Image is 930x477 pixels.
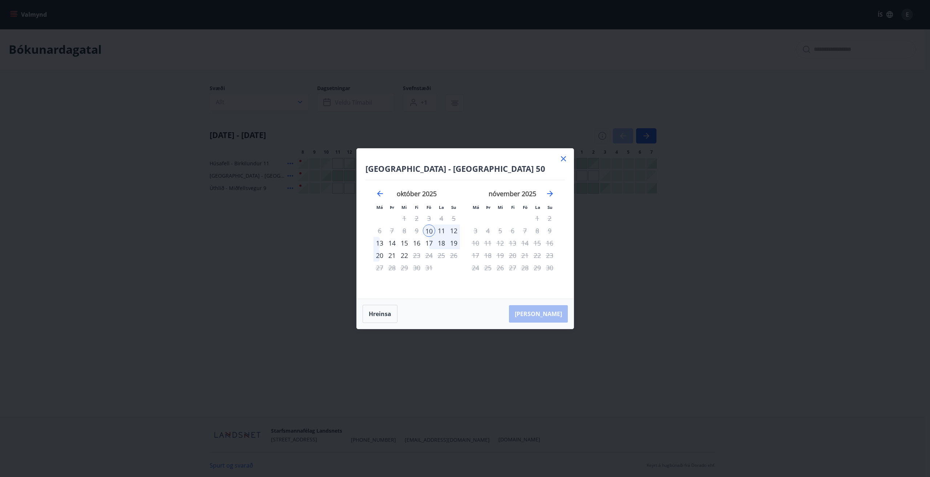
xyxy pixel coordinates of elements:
div: 16 [411,237,423,249]
td: Choose mánudagur, 13. október 2025 as your check-out date. It’s available. [373,237,386,249]
td: Not available. miðvikudagur, 1. október 2025 [398,212,411,225]
td: Not available. föstudagur, 31. október 2025 [423,262,435,274]
button: Hreinsa [363,305,397,323]
small: Su [547,205,553,210]
div: Aðeins útritun í boði [423,262,435,274]
div: 20 [373,249,386,262]
div: 12 [448,225,460,237]
td: Not available. sunnudagur, 2. nóvember 2025 [543,212,556,225]
td: Not available. miðvikudagur, 19. nóvember 2025 [494,249,506,262]
td: Not available. föstudagur, 14. nóvember 2025 [519,237,531,249]
small: La [439,205,444,210]
small: Þr [390,205,394,210]
td: Not available. mánudagur, 10. nóvember 2025 [469,237,482,249]
small: Fi [415,205,418,210]
td: Not available. laugardagur, 1. nóvember 2025 [531,212,543,225]
td: Not available. þriðjudagur, 25. nóvember 2025 [482,262,494,274]
strong: nóvember 2025 [489,189,536,198]
td: Not available. laugardagur, 22. nóvember 2025 [531,249,543,262]
small: Mi [498,205,503,210]
small: Fi [511,205,515,210]
td: Not available. fimmtudagur, 27. nóvember 2025 [506,262,519,274]
div: 11 [435,225,448,237]
td: Not available. sunnudagur, 5. október 2025 [448,212,460,225]
div: 10 [423,225,435,237]
td: Choose þriðjudagur, 14. október 2025 as your check-out date. It’s available. [386,237,398,249]
td: Not available. fimmtudagur, 6. nóvember 2025 [506,225,519,237]
small: Má [376,205,383,210]
td: Not available. föstudagur, 21. nóvember 2025 [519,249,531,262]
td: Not available. fimmtudagur, 23. október 2025 [411,249,423,262]
div: 17 [423,237,435,249]
small: La [535,205,540,210]
h4: [GEOGRAPHIC_DATA] - [GEOGRAPHIC_DATA] 50 [365,163,565,174]
td: Choose laugardagur, 18. október 2025 as your check-out date. It’s available. [435,237,448,249]
td: Not available. mánudagur, 3. nóvember 2025 [469,225,482,237]
div: Move backward to switch to the previous month. [376,189,384,198]
td: Not available. mánudagur, 24. nóvember 2025 [469,262,482,274]
strong: október 2025 [397,189,437,198]
td: Not available. þriðjudagur, 28. október 2025 [386,262,398,274]
td: Choose mánudagur, 20. október 2025 as your check-out date. It’s available. [373,249,386,262]
small: Fö [523,205,527,210]
td: Not available. fimmtudagur, 13. nóvember 2025 [506,237,519,249]
div: 21 [386,249,398,262]
td: Not available. þriðjudagur, 11. nóvember 2025 [482,237,494,249]
td: Selected as start date. föstudagur, 10. október 2025 [423,225,435,237]
small: Mi [401,205,407,210]
div: Aðeins útritun í boði [519,262,531,274]
td: Not available. miðvikudagur, 5. nóvember 2025 [494,225,506,237]
td: Choose miðvikudagur, 22. október 2025 as your check-out date. It’s available. [398,249,411,262]
td: Not available. fimmtudagur, 30. október 2025 [411,262,423,274]
td: Not available. laugardagur, 29. nóvember 2025 [531,262,543,274]
small: Su [451,205,456,210]
td: Choose sunnudagur, 19. október 2025 as your check-out date. It’s available. [448,237,460,249]
td: Choose föstudagur, 17. október 2025 as your check-out date. It’s available. [423,237,435,249]
td: Not available. laugardagur, 15. nóvember 2025 [531,237,543,249]
td: Not available. þriðjudagur, 4. nóvember 2025 [482,225,494,237]
td: Not available. föstudagur, 28. nóvember 2025 [519,262,531,274]
small: Fö [426,205,431,210]
td: Not available. föstudagur, 7. nóvember 2025 [519,225,531,237]
td: Not available. sunnudagur, 9. nóvember 2025 [543,225,556,237]
td: Not available. mánudagur, 27. október 2025 [373,262,386,274]
td: Not available. fimmtudagur, 20. nóvember 2025 [506,249,519,262]
td: Not available. sunnudagur, 16. nóvember 2025 [543,237,556,249]
div: Aðeins útritun í boði [398,249,411,262]
div: Move forward to switch to the next month. [546,189,554,198]
td: Choose þriðjudagur, 21. október 2025 as your check-out date. It’s available. [386,249,398,262]
td: Choose laugardagur, 11. október 2025 as your check-out date. It’s available. [435,225,448,237]
td: Not available. mánudagur, 6. október 2025 [373,225,386,237]
td: Not available. miðvikudagur, 8. október 2025 [398,225,411,237]
td: Not available. laugardagur, 4. október 2025 [435,212,448,225]
div: Calendar [365,180,565,290]
small: Þr [486,205,490,210]
div: 13 [373,237,386,249]
td: Not available. mánudagur, 17. nóvember 2025 [469,249,482,262]
td: Not available. laugardagur, 8. nóvember 2025 [531,225,543,237]
td: Choose miðvikudagur, 15. október 2025 as your check-out date. It’s available. [398,237,411,249]
td: Not available. miðvikudagur, 29. október 2025 [398,262,411,274]
td: Not available. fimmtudagur, 2. október 2025 [411,212,423,225]
td: Not available. þriðjudagur, 7. október 2025 [386,225,398,237]
td: Choose sunnudagur, 12. október 2025 as your check-out date. It’s available. [448,225,460,237]
td: Not available. miðvikudagur, 26. nóvember 2025 [494,262,506,274]
div: 19 [448,237,460,249]
div: 14 [386,237,398,249]
div: 18 [435,237,448,249]
small: Má [473,205,479,210]
div: 15 [398,237,411,249]
td: Not available. fimmtudagur, 9. október 2025 [411,225,423,237]
td: Not available. sunnudagur, 26. október 2025 [448,249,460,262]
td: Not available. þriðjudagur, 18. nóvember 2025 [482,249,494,262]
td: Not available. sunnudagur, 30. nóvember 2025 [543,262,556,274]
td: Not available. föstudagur, 3. október 2025 [423,212,435,225]
div: Aðeins útritun í boði [519,225,531,237]
td: Choose fimmtudagur, 16. október 2025 as your check-out date. It’s available. [411,237,423,249]
td: Not available. miðvikudagur, 12. nóvember 2025 [494,237,506,249]
td: Not available. laugardagur, 25. október 2025 [435,249,448,262]
td: Not available. föstudagur, 24. október 2025 [423,249,435,262]
td: Not available. sunnudagur, 23. nóvember 2025 [543,249,556,262]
